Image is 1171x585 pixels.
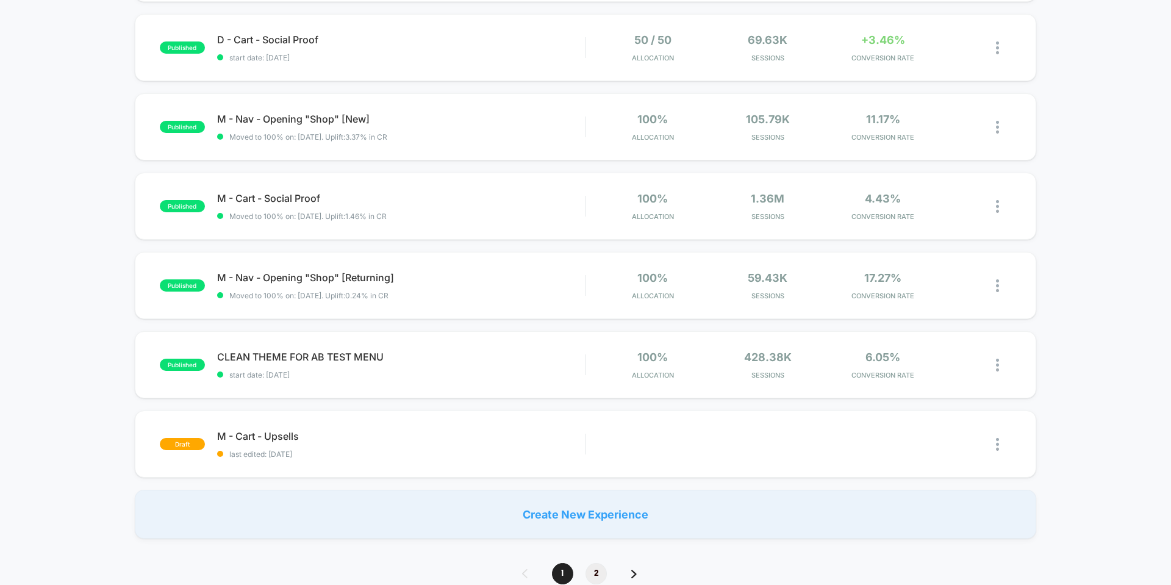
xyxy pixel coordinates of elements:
span: Moved to 100% on: [DATE] . Uplift: 1.46% in CR [229,212,387,221]
span: published [160,121,205,133]
span: D - Cart - Social Proof [217,34,585,46]
span: M - Nav - Opening "Shop" [New] [217,113,585,125]
span: published [160,279,205,292]
span: 100% [637,192,668,205]
span: Moved to 100% on: [DATE] . Uplift: 3.37% in CR [229,132,387,142]
span: 17.27% [864,271,901,284]
span: 11.17% [866,113,900,126]
span: 100% [637,271,668,284]
span: 1 [552,563,573,584]
span: 4.43% [865,192,901,205]
span: start date: [DATE] [217,370,585,379]
span: Allocation [632,371,674,379]
span: published [160,41,205,54]
span: draft [160,438,205,450]
img: close [996,121,999,134]
img: close [996,200,999,213]
span: 6.05% [865,351,900,364]
img: close [996,359,999,371]
span: last edited: [DATE] [217,450,585,459]
span: 50 / 50 [634,34,671,46]
span: 59.43k [748,271,787,284]
span: 100% [637,351,668,364]
span: 428.38k [744,351,792,364]
span: CLEAN THEME FOR AB TEST MENU [217,351,585,363]
span: Allocation [632,212,674,221]
span: Sessions [714,54,823,62]
img: pagination forward [631,570,637,578]
span: M - Cart - Upsells [217,430,585,442]
span: +3.46% [861,34,905,46]
img: close [996,438,999,451]
span: CONVERSION RATE [828,292,937,300]
span: CONVERSION RATE [828,212,937,221]
div: Create New Experience [135,490,1036,539]
span: M - Cart - Social Proof [217,192,585,204]
span: 1.36M [751,192,784,205]
span: 105.79k [746,113,790,126]
span: Allocation [632,292,674,300]
span: Sessions [714,212,823,221]
span: Allocation [632,54,674,62]
span: CONVERSION RATE [828,371,937,379]
span: M - Nav - Opening "Shop" [Returning] [217,271,585,284]
span: Sessions [714,133,823,142]
span: Allocation [632,133,674,142]
img: close [996,279,999,292]
span: 100% [637,113,668,126]
span: published [160,359,205,371]
img: close [996,41,999,54]
span: 69.63k [748,34,787,46]
span: CONVERSION RATE [828,133,937,142]
span: Sessions [714,292,823,300]
span: 2 [585,563,607,584]
span: Moved to 100% on: [DATE] . Uplift: 0.24% in CR [229,291,389,300]
span: start date: [DATE] [217,53,585,62]
span: Sessions [714,371,823,379]
span: published [160,200,205,212]
span: CONVERSION RATE [828,54,937,62]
